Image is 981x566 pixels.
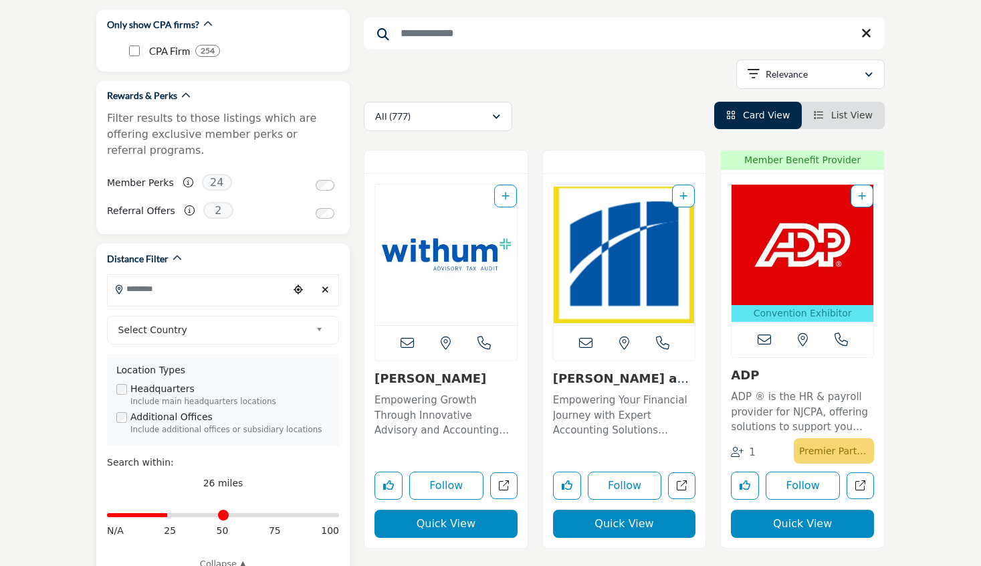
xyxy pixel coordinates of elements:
[726,110,790,120] a: View Card
[847,472,874,500] a: Open adp in new tab
[732,185,873,305] img: ADP
[725,153,880,167] span: Member Benefit Provider
[731,445,756,460] div: Followers
[731,510,874,538] button: Quick View
[553,510,696,538] button: Quick View
[375,185,517,325] img: Withum
[553,472,581,500] button: Like listing
[164,524,176,538] span: 25
[858,191,866,201] a: Add To List
[269,524,281,538] span: 75
[668,472,695,500] a: Open magone-and-company-pc in new tab
[203,478,243,488] span: 26 miles
[316,208,334,219] input: Switch to Referral Offers
[374,371,486,385] a: [PERSON_NAME]
[375,185,517,325] a: Open Listing in new tab
[130,396,330,408] div: Include main headquarters locations
[799,442,869,460] p: Premier Partner
[732,185,873,322] a: Open Listing in new tab
[107,18,199,31] h2: Only show CPA firms?
[130,410,213,424] label: Additional Offices
[107,199,175,223] label: Referral Offers
[554,185,695,325] img: Magone and Company, PC
[736,60,885,89] button: Relevance
[107,110,339,159] p: Filter results to those listings which are offering exclusive member perks or referral programs.
[107,171,174,195] label: Member Perks
[364,17,885,50] input: Search Keyword
[409,472,483,500] button: Follow
[553,371,694,400] a: [PERSON_NAME] and Company, ...
[731,472,759,500] button: Like listing
[374,510,518,538] button: Quick View
[502,191,510,201] a: Add To List
[553,371,696,386] h3: Magone and Company, PC
[802,102,885,129] li: List View
[831,110,873,120] span: List View
[749,446,756,458] span: 1
[202,174,232,191] span: 24
[118,322,311,338] span: Select Country
[553,389,696,438] a: Empowering Your Financial Journey with Expert Accounting Solutions Specializing in accounting ser...
[490,472,518,500] a: Open withum in new tab
[734,306,871,320] p: Convention Exhibitor
[107,524,124,538] span: N/A
[731,389,874,435] p: ADP ® is the HR & payroll provider for NJCPA, offering solutions to support you and your clients ...
[731,368,874,383] h3: ADP
[116,363,330,377] div: Location Types
[731,368,759,382] a: ADP
[374,371,518,386] h3: Withum
[129,45,140,56] input: CPA Firm checkbox
[374,472,403,500] button: Like listing
[679,191,687,201] a: Add To List
[714,102,802,129] li: Card View
[107,89,177,102] h2: Rewards & Perks
[743,110,790,120] span: Card View
[201,46,215,56] b: 254
[364,102,512,131] button: All (777)
[553,393,696,438] p: Empowering Your Financial Journey with Expert Accounting Solutions Specializing in accounting ser...
[375,110,411,123] p: All (777)
[288,276,308,304] div: Choose your current location
[108,276,288,302] input: Search Location
[374,389,518,438] a: Empowering Growth Through Innovative Advisory and Accounting Solutions This forward-thinking, tec...
[814,110,873,120] a: View List
[731,386,874,435] a: ADP ® is the HR & payroll provider for NJCPA, offering solutions to support you and your clients ...
[130,382,195,396] label: Headquarters
[203,202,233,219] span: 2
[195,45,220,57] div: 254 Results For CPA Firm
[766,472,840,500] button: Follow
[107,252,169,266] h2: Distance Filter
[554,185,695,325] a: Open Listing in new tab
[217,524,229,538] span: 50
[130,424,330,436] div: Include additional offices or subsidiary locations
[766,68,808,81] p: Relevance
[588,472,662,500] button: Follow
[321,524,339,538] span: 100
[374,393,518,438] p: Empowering Growth Through Innovative Advisory and Accounting Solutions This forward-thinking, tec...
[149,43,190,59] p: CPA Firm: CPA Firm
[316,180,334,191] input: Switch to Member Perks
[315,276,335,304] div: Clear search location
[107,456,339,470] div: Search within:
